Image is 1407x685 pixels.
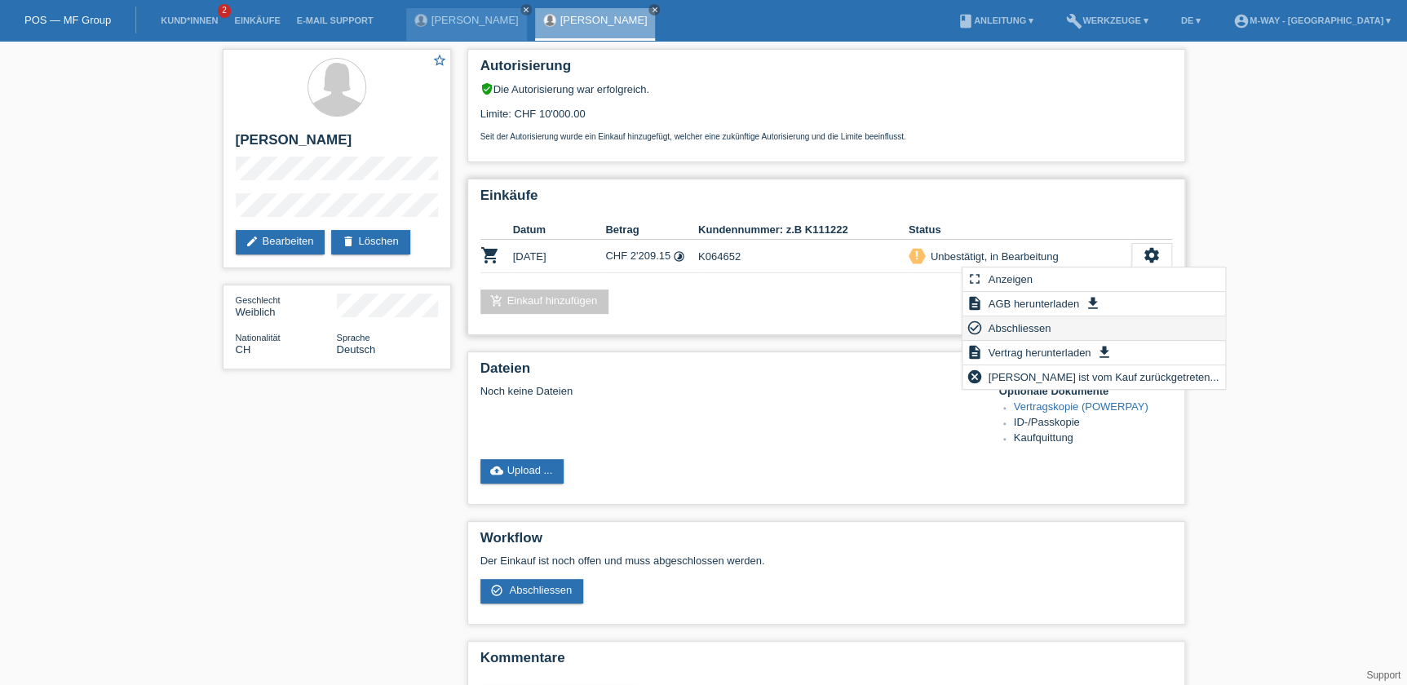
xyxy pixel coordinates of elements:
a: Kund*innen [153,15,226,25]
a: [PERSON_NAME] [560,14,648,26]
a: account_circlem-way - [GEOGRAPHIC_DATA] ▾ [1225,15,1399,25]
h2: Workflow [480,530,1172,555]
i: verified_user [480,82,493,95]
li: ID-/Passkopie [1014,416,1172,431]
td: K064652 [698,240,909,273]
h2: Autorisierung [480,58,1172,82]
i: settings [1143,246,1161,264]
th: Betrag [605,220,698,240]
i: check_circle_outline [490,584,503,597]
a: Einkäufe [226,15,288,25]
a: E-Mail Support [289,15,382,25]
span: Abschliessen [985,318,1053,338]
h2: Dateien [480,360,1172,385]
p: Der Einkauf ist noch offen und muss abgeschlossen werden. [480,555,1172,567]
h4: Optionale Dokumente [999,385,1172,397]
a: deleteLöschen [331,230,409,254]
span: Deutsch [337,343,376,356]
div: Weiblich [236,294,337,318]
th: Datum [513,220,606,240]
i: edit [246,235,259,248]
span: Geschlecht [236,295,281,305]
a: buildWerkzeuge ▾ [1058,15,1157,25]
a: bookAnleitung ▾ [949,15,1042,25]
a: Support [1366,670,1400,681]
p: Seit der Autorisierung wurde ein Einkauf hinzugefügt, welcher eine zukünftige Autorisierung und d... [480,132,1172,141]
a: editBearbeiten [236,230,325,254]
div: Limite: CHF 10'000.00 [480,95,1172,141]
i: POSP00028518 [480,245,500,265]
i: star_border [432,53,447,68]
span: Schweiz [236,343,251,356]
i: close [650,6,658,14]
i: Fixe Raten (24 Raten) [673,250,685,263]
i: cloud_upload [490,464,503,477]
span: Anzeigen [985,269,1034,289]
div: Noch keine Dateien [480,385,979,397]
a: DE ▾ [1173,15,1209,25]
div: Die Autorisierung war erfolgreich. [480,82,1172,95]
a: check_circle_outline Abschliessen [480,579,584,603]
li: Kaufquittung [1014,431,1172,447]
th: Kundennummer: z.B K111222 [698,220,909,240]
i: check_circle_outline [967,320,983,336]
a: close [648,4,660,15]
i: get_app [1084,295,1100,312]
a: Vertragskopie (POWERPAY) [1014,400,1148,413]
span: AGB herunterladen [985,294,1081,313]
h2: Kommentare [480,650,1172,674]
span: Sprache [337,333,370,342]
a: cloud_uploadUpload ... [480,459,564,484]
div: Unbestätigt, in Bearbeitung [926,248,1059,265]
td: CHF 2'209.15 [605,240,698,273]
i: add_shopping_cart [490,294,503,307]
h2: Einkäufe [480,188,1172,212]
h2: [PERSON_NAME] [236,132,438,157]
span: Nationalität [236,333,281,342]
i: description [967,295,983,312]
a: POS — MF Group [24,14,111,26]
span: Abschliessen [509,584,572,596]
a: add_shopping_cartEinkauf hinzufügen [480,289,609,314]
i: account_circle [1233,13,1250,29]
span: 2 [218,4,231,18]
a: star_border [432,53,447,70]
i: build [1066,13,1082,29]
i: delete [341,235,354,248]
th: Status [909,220,1131,240]
i: fullscreen [967,271,983,287]
a: close [520,4,532,15]
a: [PERSON_NAME] [431,14,519,26]
td: [DATE] [513,240,606,273]
i: priority_high [911,250,923,261]
i: book [958,13,974,29]
i: close [522,6,530,14]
